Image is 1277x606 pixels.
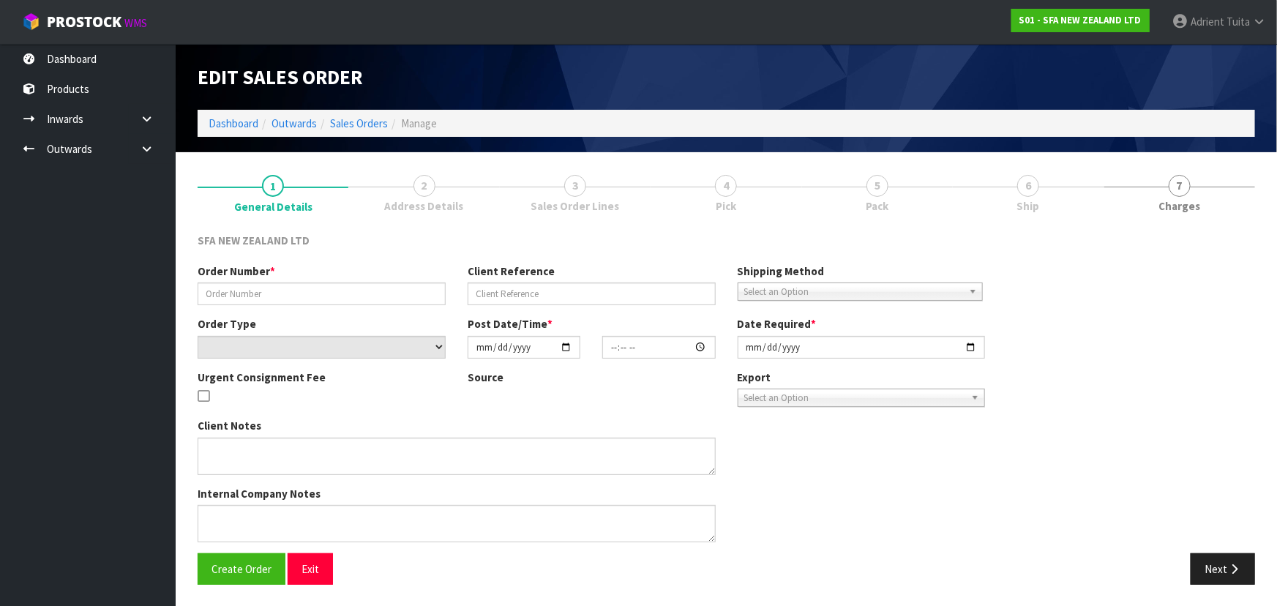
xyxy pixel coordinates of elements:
[744,389,966,407] span: Select an Option
[385,198,464,214] span: Address Details
[866,175,888,197] span: 5
[1017,175,1039,197] span: 6
[198,283,446,305] input: Order Number
[1017,198,1040,214] span: Ship
[211,562,271,576] span: Create Order
[124,16,147,30] small: WMS
[234,199,312,214] span: General Details
[47,12,121,31] span: ProStock
[330,116,388,130] a: Sales Orders
[744,283,963,301] span: Select an Option
[468,316,553,332] label: Post Date/Time
[564,175,586,197] span: 3
[716,198,736,214] span: Pick
[198,64,362,89] span: Edit Sales Order
[1019,14,1142,26] strong: S01 - SFA NEW ZEALAND LTD
[1191,553,1255,585] button: Next
[531,198,620,214] span: Sales Order Lines
[738,316,817,332] label: Date Required
[468,263,555,279] label: Client Reference
[468,283,716,305] input: Client Reference
[1011,9,1150,32] a: S01 - SFA NEW ZEALAND LTD
[198,263,275,279] label: Order Number
[271,116,317,130] a: Outwards
[198,233,310,247] span: SFA NEW ZEALAND LTD
[288,553,333,585] button: Exit
[198,486,321,501] label: Internal Company Notes
[738,263,825,279] label: Shipping Method
[1158,198,1200,214] span: Charges
[198,553,285,585] button: Create Order
[401,116,437,130] span: Manage
[209,116,258,130] a: Dashboard
[1169,175,1191,197] span: 7
[715,175,737,197] span: 4
[22,12,40,31] img: cube-alt.png
[198,370,326,385] label: Urgent Consignment Fee
[738,370,771,385] label: Export
[198,418,261,433] label: Client Notes
[413,175,435,197] span: 2
[1227,15,1250,29] span: Tuita
[1191,15,1224,29] span: Adrient
[866,198,888,214] span: Pack
[198,316,256,332] label: Order Type
[198,222,1255,596] span: General Details
[468,370,503,385] label: Source
[262,175,284,197] span: 1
